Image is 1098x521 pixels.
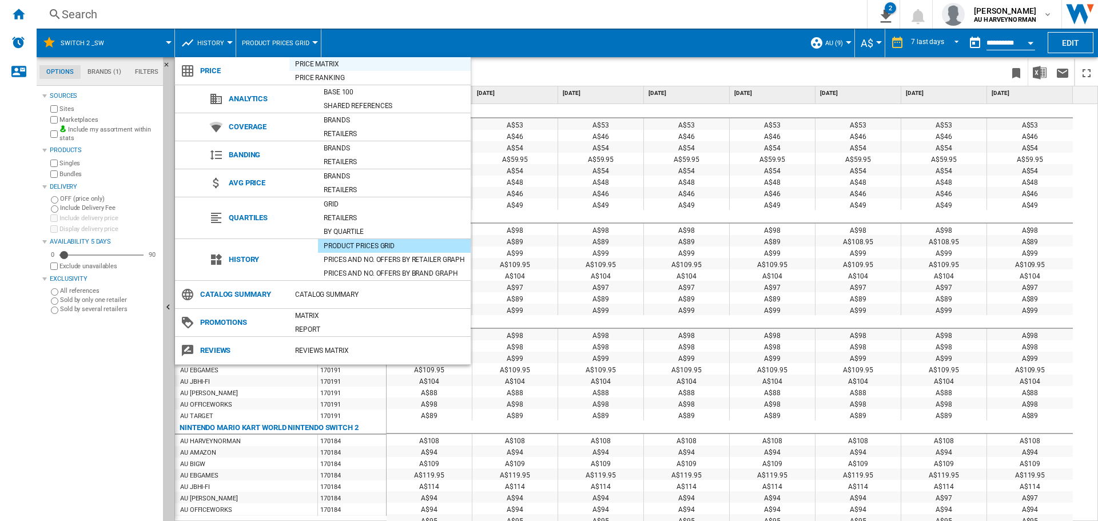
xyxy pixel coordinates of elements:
div: Base 100 [318,86,471,98]
div: Brands [318,142,471,154]
div: Retailers [318,128,471,140]
span: Catalog Summary [194,287,289,303]
div: Catalog Summary [289,289,471,300]
div: Brands [318,114,471,126]
div: Matrix [289,310,471,321]
div: Report [289,324,471,335]
span: Promotions [194,315,289,331]
div: Retailers [318,212,471,224]
div: Shared references [318,100,471,112]
span: Avg price [223,175,318,191]
div: Price Ranking [289,72,471,83]
span: History [223,252,318,268]
div: Prices and No. offers by retailer graph [318,254,471,265]
div: REVIEWS Matrix [289,345,471,356]
div: Product prices grid [318,240,471,252]
span: Coverage [223,119,318,135]
span: Banding [223,147,318,163]
span: Reviews [194,343,289,359]
div: By quartile [318,226,471,237]
span: Analytics [223,91,318,107]
div: Grid [318,198,471,210]
div: Brands [318,170,471,182]
span: Quartiles [223,210,318,226]
span: Price [194,63,289,79]
div: Price Matrix [289,58,471,70]
div: Prices and No. offers by brand graph [318,268,471,279]
div: Retailers [318,156,471,168]
div: Retailers [318,184,471,196]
